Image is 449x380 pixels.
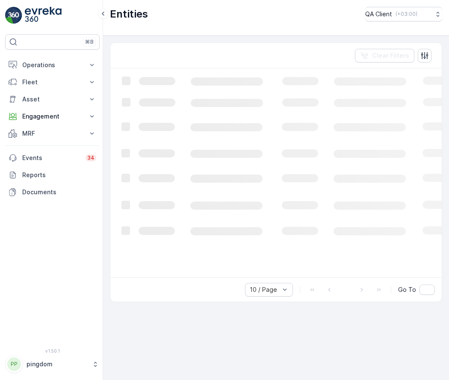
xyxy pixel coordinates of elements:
[5,56,100,74] button: Operations
[22,154,80,162] p: Events
[5,91,100,108] button: Asset
[22,95,83,104] p: Asset
[5,149,100,166] a: Events34
[365,10,392,18] p: QA Client
[87,154,95,161] p: 34
[22,61,83,69] p: Operations
[5,184,100,201] a: Documents
[22,112,83,121] p: Engagement
[22,78,83,86] p: Fleet
[22,171,96,179] p: Reports
[5,108,100,125] button: Engagement
[396,11,417,18] p: ( +03:00 )
[5,166,100,184] a: Reports
[22,129,83,138] p: MRF
[5,348,100,353] span: v 1.50.1
[355,49,414,62] button: Clear Filters
[7,357,21,371] div: PP
[5,7,22,24] img: logo
[25,7,62,24] img: logo_light-DOdMpM7g.png
[22,188,96,196] p: Documents
[27,360,88,368] p: pingdom
[5,125,100,142] button: MRF
[110,7,148,21] p: Entities
[5,74,100,91] button: Fleet
[398,285,416,294] span: Go To
[85,39,94,45] p: ⌘B
[5,355,100,373] button: PPpingdom
[372,51,409,60] p: Clear Filters
[365,7,442,21] button: QA Client(+03:00)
